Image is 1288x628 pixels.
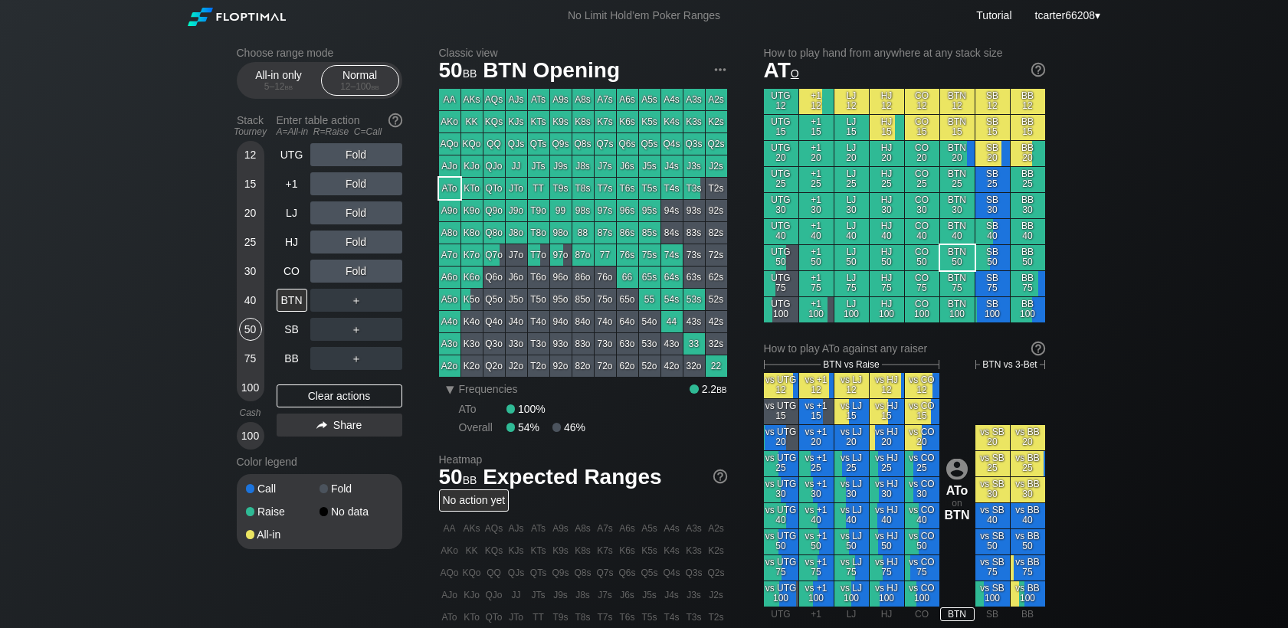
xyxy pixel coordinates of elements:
div: HJ 12 [870,89,904,114]
div: 96o [550,267,572,288]
div: 83s [683,222,705,244]
div: BB 20 [1011,141,1045,166]
div: BTN 30 [940,193,975,218]
div: BB 75 [1011,271,1045,296]
div: A7s [595,89,616,110]
div: Q2o [483,355,505,377]
div: BTN 40 [940,219,975,244]
div: BB 50 [1011,245,1045,270]
div: +1 75 [799,271,834,296]
div: BTN 12 [940,89,975,114]
div: 52o [639,355,660,377]
div: J4o [506,311,527,332]
div: 87s [595,222,616,244]
div: BB 30 [1011,193,1045,218]
img: help.32db89a4.svg [387,112,404,129]
div: T3o [528,333,549,355]
div: 65o [617,289,638,310]
div: Fold [310,231,402,253]
div: 63o [617,333,638,355]
div: ＋ [310,347,402,370]
div: A4o [439,311,460,332]
div: HJ 25 [870,167,904,192]
div: BB 15 [1011,115,1045,140]
div: HJ 50 [870,245,904,270]
div: K5o [461,289,483,310]
div: TT [528,178,549,199]
div: A8o [439,222,460,244]
div: BB 12 [1011,89,1045,114]
div: LJ 30 [834,193,869,218]
div: T4s [661,178,683,199]
div: JTs [528,155,549,177]
div: ATo [439,178,460,199]
div: 92s [706,200,727,221]
div: KK [461,111,483,132]
div: 54s [661,289,683,310]
div: CO 100 [905,297,939,322]
div: 12 [239,143,262,166]
div: AQs [483,89,505,110]
div: 75o [595,289,616,310]
div: Q3s [683,133,705,155]
div: Q6s [617,133,638,155]
div: A=All-in R=Raise C=Call [277,126,402,137]
div: 5 – 12 [247,81,311,92]
div: T8o [528,222,549,244]
span: bb [285,81,293,92]
div: 85s [639,222,660,244]
div: CO [277,260,307,283]
div: 44 [661,311,683,332]
div: K6o [461,267,483,288]
div: JTo [506,178,527,199]
div: A5s [639,89,660,110]
div: LJ 25 [834,167,869,192]
div: K8o [461,222,483,244]
div: 94o [550,311,572,332]
div: LJ 20 [834,141,869,166]
div: ＋ [310,289,402,312]
div: 42s [706,311,727,332]
div: 88 [572,222,594,244]
div: KQo [461,133,483,155]
div: ＋ [310,318,402,341]
div: 43s [683,311,705,332]
div: UTG 50 [764,245,798,270]
div: 75s [639,244,660,266]
div: 25 [239,231,262,253]
div: 85o [572,289,594,310]
div: K4s [661,111,683,132]
div: ▾ [1031,7,1103,24]
div: Q4o [483,311,505,332]
div: How to play ATo against any raiser [764,342,1045,355]
div: BB 40 [1011,219,1045,244]
div: +1 15 [799,115,834,140]
div: BTN 20 [940,141,975,166]
div: 93s [683,200,705,221]
div: SB 30 [975,193,1010,218]
div: QJs [506,133,527,155]
span: tcarter66208 [1035,9,1096,21]
div: 74o [595,311,616,332]
span: 50 [437,59,480,84]
div: J3o [506,333,527,355]
div: +1 50 [799,245,834,270]
div: 64o [617,311,638,332]
div: Raise [246,506,320,517]
div: Q9o [483,200,505,221]
div: J9s [550,155,572,177]
img: help.32db89a4.svg [1030,340,1047,357]
div: A3s [683,89,705,110]
div: 98s [572,200,594,221]
div: T9s [550,178,572,199]
div: T7s [595,178,616,199]
div: 50 [239,318,262,341]
div: KQs [483,111,505,132]
div: CO 50 [905,245,939,270]
div: LJ [277,201,307,224]
div: HJ 20 [870,141,904,166]
div: SB 75 [975,271,1010,296]
div: BTN 75 [940,271,975,296]
div: K2s [706,111,727,132]
div: K3s [683,111,705,132]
